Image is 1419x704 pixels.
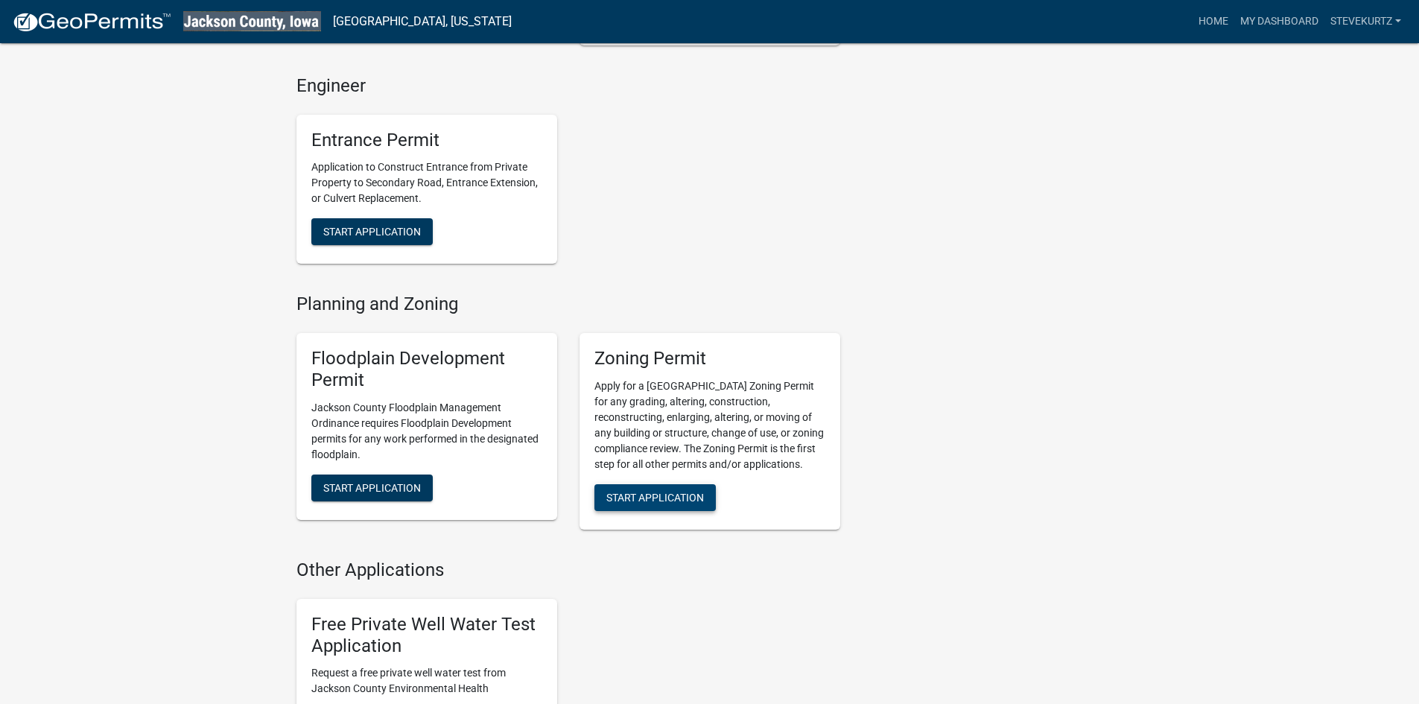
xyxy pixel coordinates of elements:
h4: Planning and Zoning [296,294,840,315]
a: [GEOGRAPHIC_DATA], [US_STATE] [333,9,512,34]
p: Application to Construct Entrance from Private Property to Secondary Road, Entrance Extension, or... [311,159,542,206]
h5: Entrance Permit [311,130,542,151]
a: STEVEKURTZ [1324,7,1407,36]
p: Request a free private well water test from Jackson County Environmental Health [311,665,542,697]
h5: Floodplain Development Permit [311,348,542,391]
h4: Engineer [296,75,840,97]
span: Start Application [323,226,421,238]
h4: Other Applications [296,559,840,581]
button: Start Application [594,484,716,511]
button: Start Application [311,475,433,501]
a: Home [1193,7,1234,36]
span: Start Application [323,481,421,493]
h5: Free Private Well Water Test Application [311,614,542,657]
h5: Zoning Permit [594,348,825,370]
span: Start Application [606,492,704,504]
a: My Dashboard [1234,7,1324,36]
img: Jackson County, Iowa [183,11,321,31]
button: Start Application [311,218,433,245]
p: Jackson County Floodplain Management Ordinance requires Floodplain Development permits for any wo... [311,400,542,463]
p: Apply for a [GEOGRAPHIC_DATA] Zoning Permit for any grading, altering, construction, reconstructi... [594,378,825,472]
